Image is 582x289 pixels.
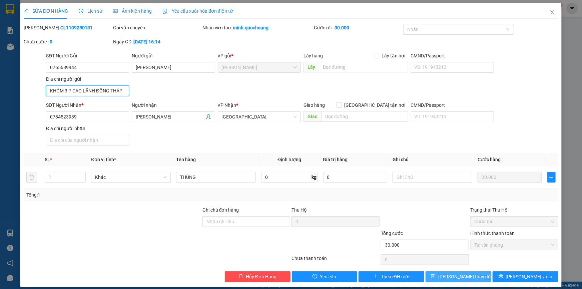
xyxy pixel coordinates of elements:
span: Thu Hộ [292,207,307,213]
label: Hình thức thanh toán [470,231,515,236]
span: Khác [95,172,167,182]
span: Cước hàng [478,157,501,162]
label: Ghi chú đơn hàng [202,207,239,213]
span: [PERSON_NAME] thay đổi [438,273,492,280]
span: Giá trị hàng [323,157,348,162]
span: Hủy Đơn Hàng [246,273,276,280]
span: plus [548,175,555,180]
span: delete [238,274,243,279]
span: Lấy tận nơi [379,52,408,59]
span: Chưa thu [474,217,554,227]
span: Tại văn phòng [474,240,554,250]
span: Tổng cước [381,231,403,236]
button: printer[PERSON_NAME] và In [493,271,558,282]
span: picture [113,9,118,13]
span: SL [45,157,50,162]
span: Đơn vị tính [91,157,116,162]
b: 0 [50,39,52,44]
b: 30.000 [335,25,349,30]
span: exclamation-circle [313,274,317,279]
span: Cao Lãnh [222,62,297,72]
div: Chưa cước : [24,38,112,45]
input: Dọc đường [321,111,408,122]
span: [GEOGRAPHIC_DATA] tận nơi [342,101,408,109]
span: Sài Gòn [222,112,297,122]
div: Địa chỉ người gửi [46,75,129,83]
button: save[PERSON_NAME] thay đổi [426,271,491,282]
input: Địa chỉ của người gửi [46,85,129,96]
span: Lấy hàng [304,53,323,58]
span: user-add [206,114,211,119]
div: Ngày GD: [113,38,201,45]
div: Trạng thái Thu Hộ [470,206,558,214]
div: CMND/Passport [411,52,494,59]
div: Người nhận [132,101,215,109]
b: CL1109250131 [60,25,93,30]
span: save [431,274,436,279]
button: delete [26,172,37,183]
div: SĐT Người Nhận [46,101,129,109]
b: minh.quochoang [233,25,269,30]
span: close [550,10,555,15]
span: VP Nhận [218,102,236,108]
input: Dọc đường [319,62,408,72]
b: [DATE] 16:14 [133,39,160,44]
input: 0 [478,172,542,183]
div: [PERSON_NAME]: [24,24,112,31]
span: Yêu cầu xuất hóa đơn điện tử [162,8,233,14]
span: Giao [304,111,321,122]
span: SỬA ĐƠN HÀNG [24,8,68,14]
span: Yêu cầu [320,273,336,280]
button: Close [543,3,562,22]
input: Ghi Chú [393,172,472,183]
button: plusThêm ĐH mới [359,271,424,282]
span: Ảnh kiện hàng [113,8,152,14]
button: deleteHủy Đơn Hàng [225,271,290,282]
span: Giao hàng [304,102,325,108]
div: Chưa thanh toán [291,255,381,266]
span: printer [499,274,503,279]
img: icon [162,9,168,14]
span: kg [311,172,318,183]
div: Cước rồi : [314,24,402,31]
div: CMND/Passport [411,101,494,109]
div: Địa chỉ người nhận [46,125,129,132]
span: [PERSON_NAME] và In [506,273,553,280]
button: plus [547,172,556,183]
input: VD: Bàn, Ghế [176,172,256,183]
input: Địa chỉ của người nhận [46,135,129,146]
span: clock-circle [79,9,83,13]
span: Thêm ĐH mới [381,273,409,280]
div: Nhân viên tạo: [202,24,313,31]
div: VP gửi [218,52,301,59]
span: Tên hàng [176,157,196,162]
span: Định lượng [277,157,301,162]
th: Ghi chú [390,153,475,166]
input: Ghi chú đơn hàng [202,216,290,227]
span: Lịch sử [79,8,102,14]
div: Người gửi [132,52,215,59]
span: Lấy [304,62,319,72]
div: SĐT Người Gửi [46,52,129,59]
span: edit [24,9,28,13]
div: Tổng: 1 [26,191,225,199]
span: plus [374,274,378,279]
div: Gói vận chuyển: [113,24,201,31]
button: exclamation-circleYêu cầu [292,271,358,282]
